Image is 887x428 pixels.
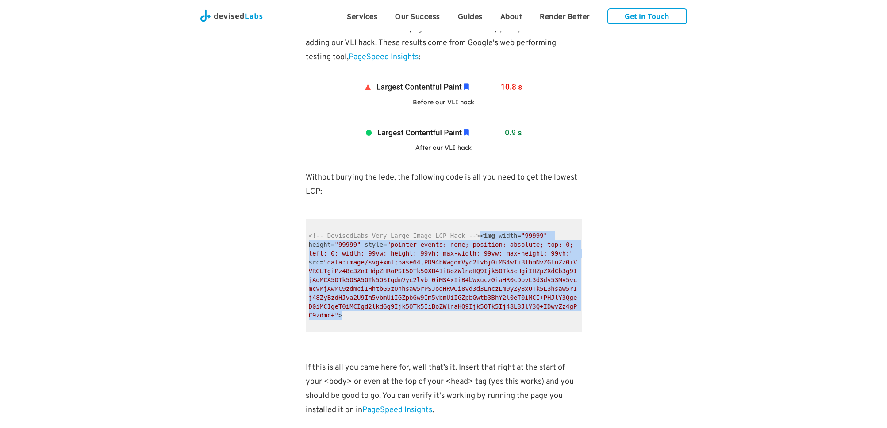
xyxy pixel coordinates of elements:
[338,4,386,27] a: Services
[361,98,526,107] figcaption: Before our VLI hack
[309,232,480,239] span: <!-- DevisedLabs Very Large Image LCP Hack -->
[361,143,526,152] figcaption: After our VLI hack
[449,4,491,27] a: Guides
[306,171,582,213] p: Without burying the lede, the following code is all you need to get the lowest LCP: ‍
[521,232,547,239] span: "99999"
[309,259,577,319] span: "data:image/svg+xml;base64,PD94bWwgdmVyc2lvbj0iMS4wIiBlbmNvZGluZz0iVVRGLTgiPz48c3ZnIHdpZHRoPSI5OT...
[309,232,581,319] span: < = = = = >
[306,65,582,79] p: ‍
[491,4,531,27] a: About
[531,4,599,27] a: Render Better
[484,232,495,239] span: img
[625,11,669,21] strong: Get in Touch
[365,241,383,248] span: style
[362,405,432,415] a: PageSpeed Insights
[607,8,687,24] a: Get in Touch
[386,4,449,27] a: Our Success
[309,241,577,257] span: "pointer-events: none; position: absolute; top: 0; left: 0; width: 99vw; height: 99vh; max-width:...
[335,241,361,248] span: "99999"
[306,347,582,417] p: If this is all you came here for, well that’s it. Insert that right at the start of your <body> o...
[306,111,582,125] p: ‍
[306,22,582,65] p: Here's the results from a webpage we tested with very poor performance adding our VLI hack. These...
[309,241,331,248] span: height
[349,52,419,62] a: PageSpeed Insights
[499,232,517,239] span: width
[309,259,320,266] span: src
[306,157,582,171] p: ‍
